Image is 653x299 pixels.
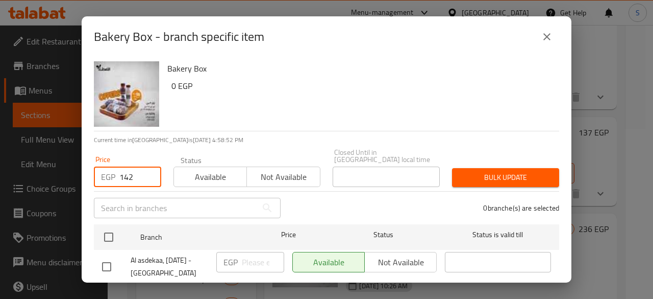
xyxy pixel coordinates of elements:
[246,167,320,187] button: Not available
[535,25,559,49] button: close
[242,252,284,272] input: Please enter price
[452,168,559,187] button: Bulk update
[140,231,246,244] span: Branch
[331,228,437,241] span: Status
[167,61,551,76] h6: Bakery Box
[94,61,159,127] img: Bakery Box
[131,254,208,280] span: Al asdekaa, [DATE] - [GEOGRAPHIC_DATA]
[223,256,238,268] p: EGP
[94,198,257,218] input: Search in branches
[119,167,161,187] input: Please enter price
[460,171,551,184] span: Bulk update
[171,79,551,93] h6: 0 EGP
[178,170,243,185] span: Available
[251,170,316,185] span: Not available
[445,228,551,241] span: Status is valid till
[94,29,264,45] h2: Bakery Box - branch specific item
[173,167,247,187] button: Available
[255,228,322,241] span: Price
[101,171,115,183] p: EGP
[483,203,559,213] p: 0 branche(s) are selected
[94,135,559,145] p: Current time in [GEOGRAPHIC_DATA] is [DATE] 4:58:52 PM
